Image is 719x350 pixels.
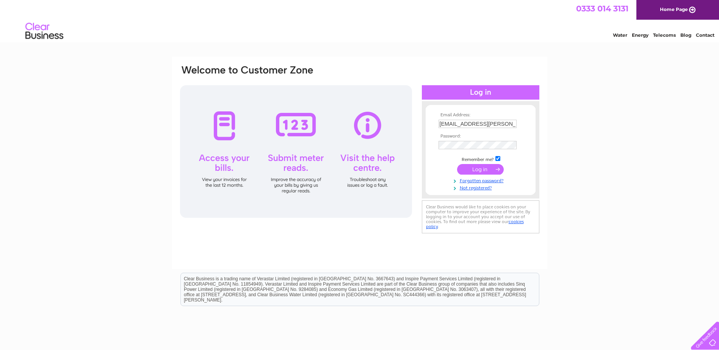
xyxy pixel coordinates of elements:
[457,164,504,175] input: Submit
[632,32,649,38] a: Energy
[653,32,676,38] a: Telecoms
[437,134,525,139] th: Password:
[613,32,627,38] a: Water
[439,177,525,184] a: Forgotten password?
[25,20,64,43] img: logo.png
[426,219,524,229] a: cookies policy
[437,155,525,162] td: Remember me?
[576,4,628,13] a: 0333 014 3131
[439,184,525,191] a: Not registered?
[680,32,691,38] a: Blog
[181,4,539,37] div: Clear Business is a trading name of Verastar Limited (registered in [GEOGRAPHIC_DATA] No. 3667643...
[696,32,714,38] a: Contact
[422,200,539,233] div: Clear Business would like to place cookies on your computer to improve your experience of the sit...
[437,112,525,118] th: Email Address:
